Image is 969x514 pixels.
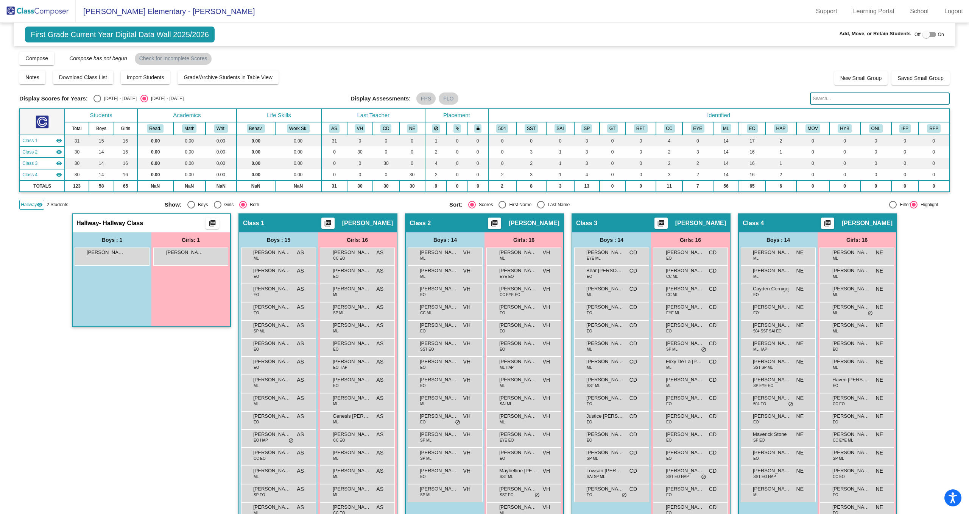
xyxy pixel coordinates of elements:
[838,124,851,133] button: HYB
[114,169,137,180] td: 16
[275,158,322,169] td: 0.00
[76,219,99,227] span: Hallway
[165,201,182,208] span: Show:
[221,201,234,208] div: Girls
[447,180,467,192] td: 0
[99,219,143,227] span: - Hallway Class
[488,135,516,146] td: 0
[275,180,322,192] td: NaN
[25,55,48,61] span: Compose
[839,30,911,38] span: Add, Move, or Retain Students
[860,146,891,158] td: 0
[829,135,860,146] td: 0
[509,219,559,227] span: [PERSON_NAME]
[488,122,516,135] th: 504 Plan
[89,169,114,180] td: 14
[321,180,347,192] td: 31
[805,124,820,133] button: MOV
[625,146,656,158] td: 0
[713,180,739,192] td: 56
[765,135,796,146] td: 2
[938,5,969,17] a: Logout
[574,146,600,158] td: 3
[449,201,463,208] span: Sort:
[496,124,508,133] button: 504
[516,169,547,180] td: 3
[287,124,310,133] button: Work Sk.
[137,135,173,146] td: 0.00
[22,137,37,144] span: Class 1
[399,122,425,135] th: Nancy Espana
[713,135,739,146] td: 14
[22,160,37,167] span: Class 3
[810,5,843,17] a: Support
[275,135,322,146] td: 0.00
[488,169,516,180] td: 2
[891,169,919,180] td: 0
[321,169,347,180] td: 0
[406,232,484,248] div: Boys : 14
[25,74,39,80] span: Notes
[765,180,796,192] td: 6
[625,122,656,135] th: Retained
[829,169,860,180] td: 0
[546,135,574,146] td: 0
[765,122,796,135] th: Highly Attentive Parent
[600,158,625,169] td: 0
[247,201,259,208] div: Both
[148,95,184,102] div: [DATE] - [DATE]
[891,135,919,146] td: 0
[860,122,891,135] th: Online
[918,201,938,208] div: Highlight
[184,74,273,80] span: Grade/Archive Students in Table View
[829,146,860,158] td: 0
[214,124,228,133] button: Writ.
[410,219,431,227] span: Class 2
[897,75,943,81] span: Saved Small Group
[206,169,237,180] td: 0.00
[135,53,212,65] mat-chip: Check for Incomplete Scores
[625,158,656,169] td: 0
[425,122,447,135] th: Keep away students
[600,146,625,158] td: 0
[321,218,335,229] button: Print Students Details
[195,201,208,208] div: Boys
[399,180,425,192] td: 30
[380,124,391,133] button: CD
[20,135,65,146] td: Ana Silva - No Class Name
[682,158,713,169] td: 2
[919,158,949,169] td: 0
[114,158,137,169] td: 16
[425,109,488,122] th: Placement
[821,218,834,229] button: Print Students Details
[506,201,531,208] div: First Name
[860,158,891,169] td: 0
[347,146,373,158] td: 30
[891,122,919,135] th: Initial Fluent English Proficient
[721,124,731,133] button: ML
[625,135,656,146] td: 0
[600,169,625,180] td: 0
[682,122,713,135] th: Wears Eyeglasses
[656,158,682,169] td: 2
[447,169,467,180] td: 0
[765,158,796,169] td: 1
[22,149,37,155] span: Class 2
[237,180,275,192] td: NaN
[323,219,332,230] mat-icon: picture_as_pdf
[682,146,713,158] td: 3
[572,232,651,248] div: Boys : 14
[321,135,347,146] td: 31
[101,95,137,102] div: [DATE] - [DATE]
[488,218,501,229] button: Print Students Details
[399,146,425,158] td: 0
[842,219,893,227] span: [PERSON_NAME]
[137,146,173,158] td: 0.00
[89,180,114,192] td: 58
[22,171,37,178] span: Class 4
[490,219,499,230] mat-icon: picture_as_pdf
[275,146,322,158] td: 0.00
[468,135,488,146] td: 0
[484,232,563,248] div: Girls: 16
[739,122,765,135] th: English Only, IFEP, LFEP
